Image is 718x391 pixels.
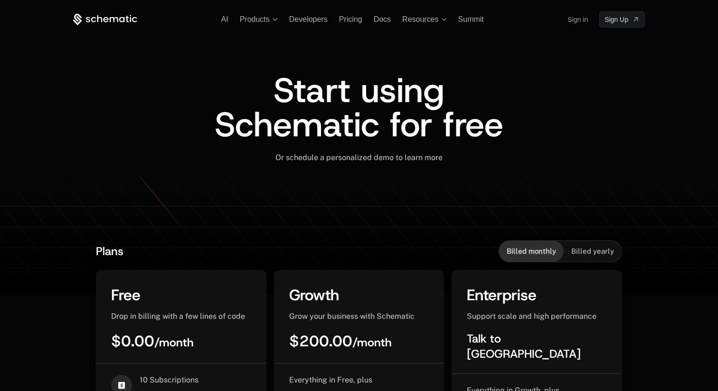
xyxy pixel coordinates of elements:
sub: / month [352,335,392,350]
span: Free [111,285,141,305]
a: [object Object] [599,11,645,28]
span: Or schedule a personalized demo to learn more [275,153,443,162]
span: Resources [402,15,438,24]
a: Pricing [339,15,362,23]
span: Start using Schematic for free [215,67,503,147]
span: Everything in Free, plus [289,375,372,384]
span: Grow your business with Schematic [289,312,415,321]
a: Docs [374,15,391,23]
span: 10 Subscriptions [140,375,251,385]
span: Talk to [GEOGRAPHIC_DATA] [467,331,581,362]
span: Enterprise [467,285,537,305]
span: Products [240,15,270,24]
span: Plans [96,244,123,259]
a: Sign in [567,12,588,27]
span: Billed monthly [507,247,556,256]
span: Growth [289,285,339,305]
sub: / month [154,335,194,350]
span: Billed yearly [571,247,614,256]
span: Sign Up [605,15,628,24]
span: Drop in billing with a few lines of code [111,312,245,321]
span: Support scale and high performance [467,312,596,321]
span: $0.00 [111,331,194,351]
a: Developers [289,15,328,23]
a: AI [221,15,228,23]
a: Summit [458,15,484,23]
span: $200.00 [289,331,392,351]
